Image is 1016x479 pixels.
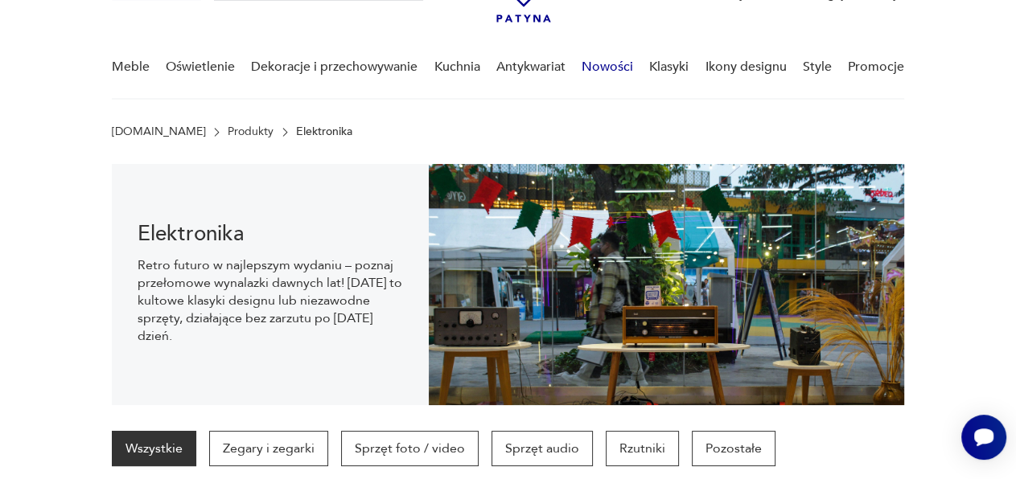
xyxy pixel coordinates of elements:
a: Pozostałe [692,431,775,466]
img: 1e2beb14c5b1184affd67b363515b410.jpg [429,164,904,405]
p: Retro futuro w najlepszym wydaniu – poznaj przełomowe wynalazki dawnych lat! [DATE] to kultowe kl... [138,256,403,345]
iframe: Smartsupp widget button [961,415,1006,460]
a: Sprzęt foto / video [341,431,479,466]
a: Klasyki [649,36,689,98]
a: Produkty [228,125,274,138]
a: Dekoracje i przechowywanie [251,36,418,98]
p: Elektronika [296,125,352,138]
a: Zegary i zegarki [209,431,328,466]
a: Oświetlenie [166,36,235,98]
a: Style [803,36,832,98]
a: Nowości [582,36,633,98]
a: Promocje [848,36,904,98]
a: [DOMAIN_NAME] [112,125,206,138]
a: Antykwariat [496,36,566,98]
a: Ikony designu [705,36,787,98]
a: Rzutniki [606,431,679,466]
h1: Elektronika [138,224,403,244]
a: Meble [112,36,150,98]
a: Sprzęt audio [492,431,593,466]
a: Kuchnia [434,36,480,98]
a: Wszystkie [112,431,196,466]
